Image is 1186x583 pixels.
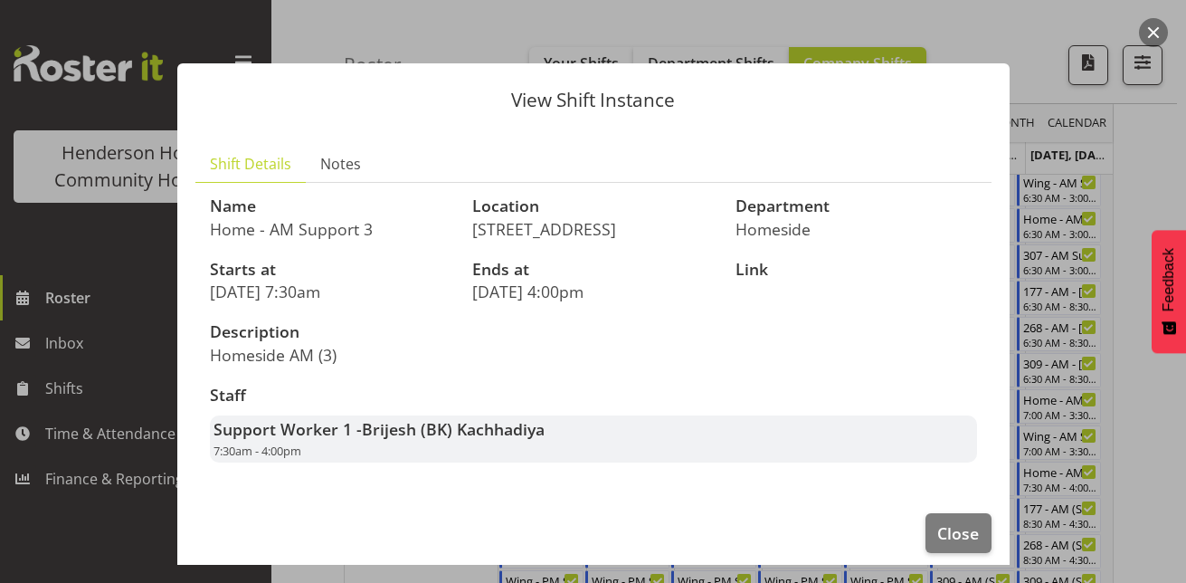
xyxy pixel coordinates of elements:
[735,197,977,215] h3: Department
[210,219,451,239] p: Home - AM Support 3
[210,345,583,365] p: Homeside AM (3)
[1161,248,1177,311] span: Feedback
[213,418,545,440] strong: Support Worker 1 -
[195,91,991,110] p: View Shift Instance
[210,261,451,279] h3: Starts at
[210,387,977,405] h3: Staff
[213,443,301,459] span: 7:30am - 4:00pm
[362,418,545,440] span: Brijesh (BK) Kachhadiya
[937,521,979,545] span: Close
[925,513,991,553] button: Close
[320,153,361,175] span: Notes
[735,219,977,239] p: Homeside
[472,282,714,301] p: [DATE] 4:00pm
[210,197,451,215] h3: Name
[210,323,583,341] h3: Description
[735,261,977,279] h3: Link
[472,261,714,279] h3: Ends at
[472,197,714,215] h3: Location
[1152,230,1186,353] button: Feedback - Show survey
[210,153,291,175] span: Shift Details
[210,282,451,301] p: [DATE] 7:30am
[472,219,714,239] p: [STREET_ADDRESS]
